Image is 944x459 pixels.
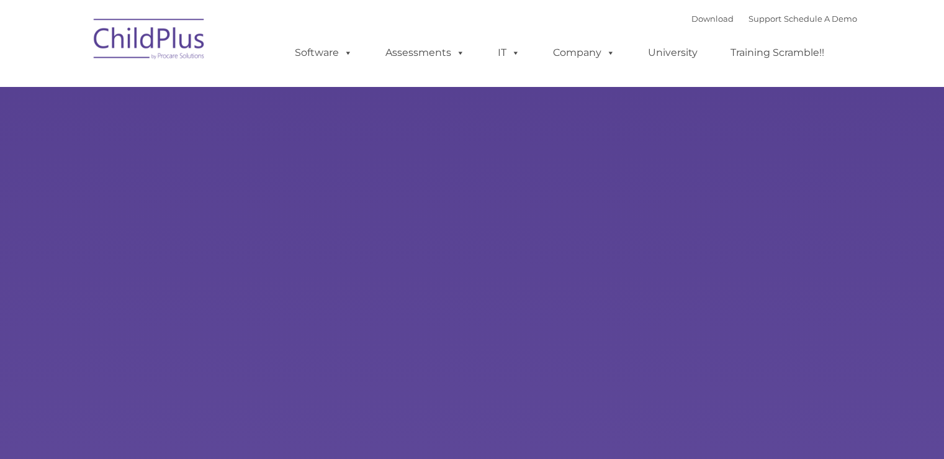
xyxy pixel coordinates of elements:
a: Assessments [373,40,477,65]
a: Training Scramble!! [718,40,837,65]
a: Schedule A Demo [784,14,857,24]
a: Software [282,40,365,65]
a: Support [748,14,781,24]
img: ChildPlus by Procare Solutions [88,10,212,72]
a: University [636,40,710,65]
a: Company [541,40,627,65]
a: Download [691,14,734,24]
font: | [691,14,857,24]
a: IT [485,40,533,65]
